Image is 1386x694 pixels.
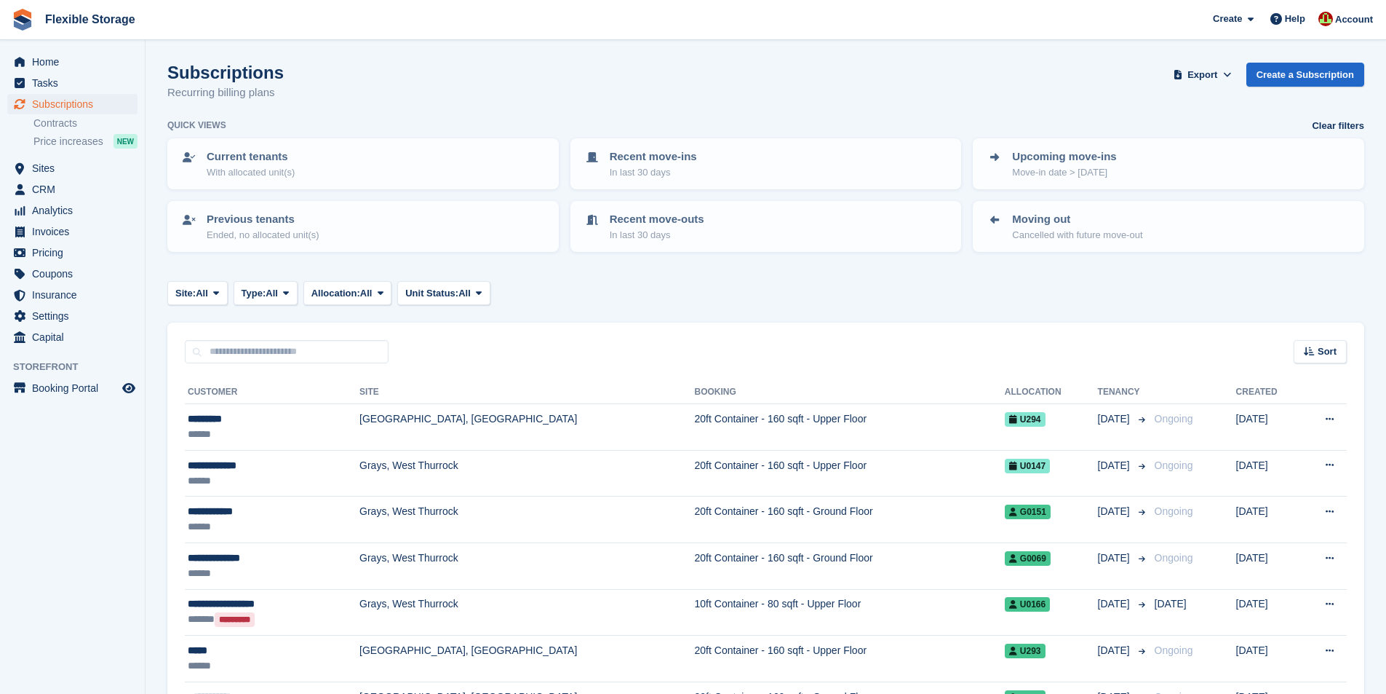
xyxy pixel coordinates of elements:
span: Booking Portal [32,378,119,398]
td: Grays, West Thurrock [359,589,694,636]
th: Site [359,381,694,404]
span: Home [32,52,119,72]
p: Recurring billing plans [167,84,284,101]
a: Recent move-ins In last 30 days [572,140,960,188]
span: Allocation: [311,286,360,301]
a: menu [7,264,138,284]
td: 20ft Container - 160 sqft - Upper Floor [695,404,1005,451]
img: stora-icon-8386f47178a22dfd0bd8f6a31ec36ba5ce8667c1dd55bd0f319d3a0aa187defe.svg [12,9,33,31]
a: menu [7,327,138,347]
span: U0166 [1005,597,1050,612]
div: NEW [113,134,138,149]
button: Site: All [167,281,228,305]
td: 20ft Container - 160 sqft - Ground Floor [695,543,1005,589]
a: menu [7,242,138,263]
span: Subscriptions [32,94,119,114]
a: menu [7,285,138,305]
span: Account [1335,12,1373,27]
td: [DATE] [1236,404,1300,451]
h6: Quick views [167,119,226,132]
p: Moving out [1012,211,1142,228]
p: Cancelled with future move-out [1012,228,1142,242]
p: With allocated unit(s) [207,165,295,180]
td: Grays, West Thurrock [359,543,694,589]
a: menu [7,378,138,398]
th: Booking [695,381,1005,404]
p: Recent move-outs [610,211,704,228]
th: Allocation [1005,381,1098,404]
span: Sort [1318,344,1337,359]
span: Ongoing [1155,505,1193,517]
span: Settings [32,306,119,326]
p: In last 30 days [610,165,697,180]
a: menu [7,179,138,200]
span: Ongoing [1155,460,1193,471]
span: [DATE] [1098,411,1133,427]
span: G0069 [1005,551,1051,566]
span: All [360,286,373,301]
span: [DATE] [1155,598,1187,610]
span: All [458,286,471,301]
span: CRM [32,179,119,200]
a: Flexible Storage [39,7,141,31]
span: Capital [32,327,119,347]
a: menu [7,306,138,326]
span: Ongoing [1155,552,1193,564]
span: Export [1187,68,1217,82]
td: [DATE] [1236,543,1300,589]
span: Create [1213,12,1242,26]
a: Previous tenants Ended, no allocated unit(s) [169,202,557,251]
span: [DATE] [1098,504,1133,519]
span: [DATE] [1098,643,1133,658]
button: Export [1171,63,1235,87]
span: Type: [242,286,266,301]
button: Allocation: All [303,281,392,305]
a: Recent move-outs In last 30 days [572,202,960,251]
th: Tenancy [1098,381,1149,404]
span: Ongoing [1155,413,1193,425]
td: [DATE] [1236,589,1300,636]
span: G0151 [1005,505,1051,519]
span: All [266,286,278,301]
a: menu [7,94,138,114]
a: menu [7,221,138,242]
th: Customer [185,381,359,404]
span: U293 [1005,644,1046,658]
span: Price increases [33,135,103,149]
h1: Subscriptions [167,63,284,82]
span: U0147 [1005,459,1050,473]
a: menu [7,52,138,72]
span: Ongoing [1155,644,1193,656]
a: menu [7,158,138,178]
td: [DATE] [1236,450,1300,497]
p: Upcoming move-ins [1012,149,1116,165]
a: Contracts [33,117,138,130]
a: Current tenants With allocated unit(s) [169,140,557,188]
span: [DATE] [1098,551,1133,566]
p: In last 30 days [610,228,704,242]
span: Tasks [32,73,119,93]
p: Recent move-ins [610,149,697,165]
td: 20ft Container - 160 sqft - Upper Floor [695,636,1005,682]
a: Clear filters [1312,119,1364,133]
span: Analytics [32,200,119,221]
td: Grays, West Thurrock [359,497,694,543]
span: U294 [1005,412,1046,427]
p: Ended, no allocated unit(s) [207,228,319,242]
td: [GEOGRAPHIC_DATA], [GEOGRAPHIC_DATA] [359,636,694,682]
a: Upcoming move-ins Move-in date > [DATE] [974,140,1363,188]
button: Type: All [234,281,298,305]
td: [GEOGRAPHIC_DATA], [GEOGRAPHIC_DATA] [359,404,694,451]
span: Help [1285,12,1305,26]
td: [DATE] [1236,497,1300,543]
a: Create a Subscription [1246,63,1364,87]
td: 20ft Container - 160 sqft - Upper Floor [695,450,1005,497]
span: Insurance [32,285,119,305]
p: Current tenants [207,149,295,165]
span: Pricing [32,242,119,263]
a: Preview store [120,379,138,397]
th: Created [1236,381,1300,404]
span: Storefront [13,360,145,374]
a: menu [7,200,138,221]
p: Move-in date > [DATE] [1012,165,1116,180]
